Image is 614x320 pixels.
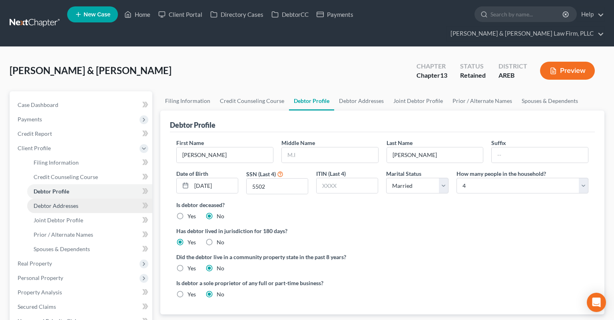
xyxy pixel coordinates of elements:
label: How many people in the household? [457,169,546,178]
label: Is debtor a sole proprietor of any full or part-time business? [176,279,379,287]
span: Payments [18,116,42,123]
a: Joint Debtor Profile [27,213,152,227]
input: M.I [282,147,378,163]
a: Secured Claims [11,300,152,314]
input: -- [177,147,273,163]
a: Help [577,7,604,22]
label: Yes [187,290,196,298]
span: Credit Report [18,130,52,137]
a: Spouses & Dependents [517,91,583,111]
button: Preview [540,62,595,80]
a: Credit Report [11,127,152,141]
a: Debtor Addresses [334,91,389,111]
span: Filing Information [34,159,79,166]
span: Joint Debtor Profile [34,217,83,223]
div: Status [460,62,486,71]
span: Spouses & Dependents [34,246,90,252]
span: Prior / Alternate Names [34,231,93,238]
a: Case Dashboard [11,98,152,112]
div: Open Intercom Messenger [587,293,606,312]
input: XXXX [247,179,308,194]
a: Joint Debtor Profile [389,91,448,111]
div: Chapter [417,71,447,80]
label: No [217,290,224,298]
a: Spouses & Dependents [27,242,152,256]
a: Home [120,7,154,22]
label: No [217,238,224,246]
span: [PERSON_NAME] & [PERSON_NAME] [10,64,171,76]
span: Client Profile [18,145,51,151]
a: Client Portal [154,7,206,22]
a: Debtor Addresses [27,199,152,213]
a: Filing Information [160,91,215,111]
a: [PERSON_NAME] & [PERSON_NAME] Law Firm, PLLC [447,26,604,41]
a: Credit Counseling Course [215,91,289,111]
input: Search by name... [490,7,564,22]
label: No [217,212,224,220]
div: Retained [460,71,486,80]
label: Yes [187,212,196,220]
span: Case Dashboard [18,101,58,108]
label: Suffix [491,139,506,147]
div: Chapter [417,62,447,71]
label: Date of Birth [176,169,208,178]
div: District [498,62,527,71]
input: MM/DD/YYYY [191,178,238,193]
label: ITIN (Last 4) [316,169,346,178]
span: Personal Property [18,274,63,281]
label: Yes [187,264,196,272]
span: Property Analysis [18,289,62,296]
a: Debtor Profile [27,184,152,199]
span: Credit Counseling Course [34,173,98,180]
span: New Case [84,12,110,18]
label: First Name [176,139,204,147]
span: Debtor Addresses [34,202,78,209]
a: Prior / Alternate Names [448,91,517,111]
label: Is debtor deceased? [176,201,588,209]
span: 13 [440,71,447,79]
a: Filing Information [27,155,152,170]
span: Real Property [18,260,52,267]
label: Yes [187,238,196,246]
a: DebtorCC [267,7,313,22]
label: SSN (Last 4) [246,170,276,178]
label: Marital Status [386,169,421,178]
label: No [217,264,224,272]
a: Debtor Profile [289,91,334,111]
input: -- [387,147,483,163]
a: Credit Counseling Course [27,170,152,184]
label: Middle Name [281,139,315,147]
label: Has debtor lived in jurisdiction for 180 days? [176,227,588,235]
input: -- [492,147,588,163]
label: Last Name [387,139,413,147]
a: Prior / Alternate Names [27,227,152,242]
input: XXXX [317,178,378,193]
span: Debtor Profile [34,188,69,195]
a: Payments [313,7,357,22]
div: Debtor Profile [170,120,215,130]
div: AREB [498,71,527,80]
a: Directory Cases [206,7,267,22]
span: Secured Claims [18,303,56,310]
a: Property Analysis [11,285,152,300]
label: Did the debtor live in a community property state in the past 8 years? [176,253,588,261]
